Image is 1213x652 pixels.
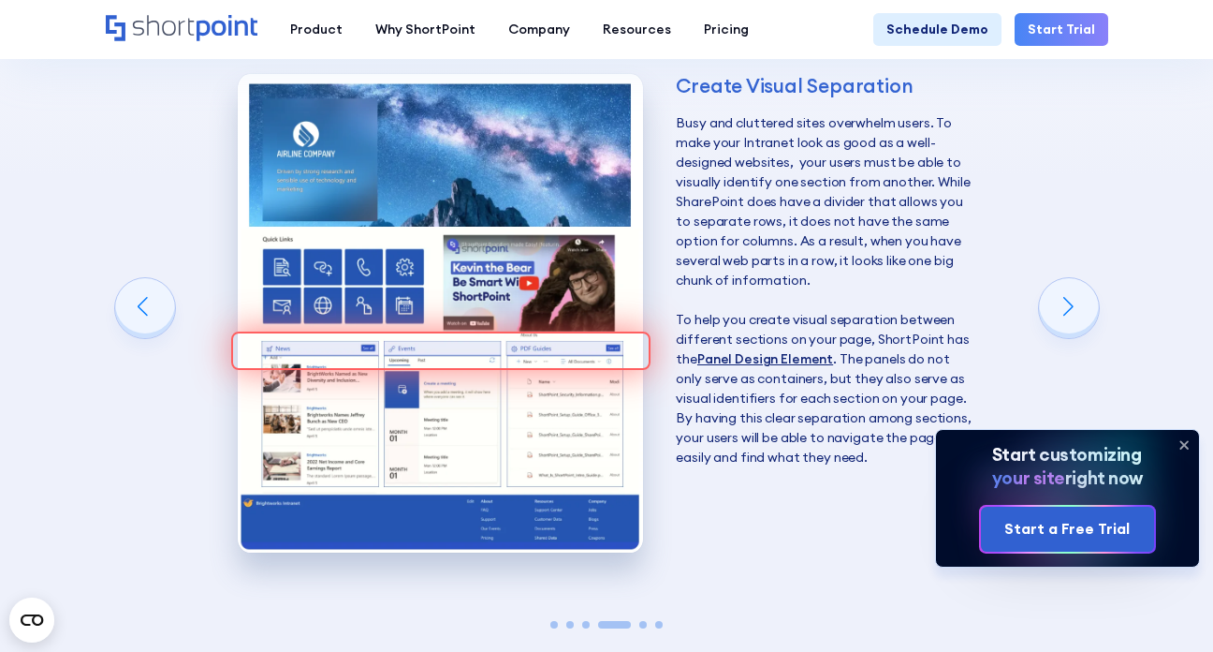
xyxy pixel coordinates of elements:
[676,74,974,97] div: Create Visual Separation
[550,621,558,629] span: Go to slide 1
[274,13,359,46] a: Product
[115,278,175,338] div: Previous slide
[598,621,631,629] span: Go to slide 4
[603,20,671,39] div: Resources
[639,621,647,629] span: Go to slide 5
[238,74,643,553] img: Beautiful SharePoint Sites with visual separation
[1015,13,1108,46] a: Start Trial
[359,13,492,46] a: Why ShortPoint
[876,435,1213,652] iframe: Chat Widget
[676,113,974,467] p: Busy and cluttered sites overwhelm users. To make your Intranet look as good as a well-designed w...
[582,621,590,629] span: Go to slide 3
[873,13,1001,46] a: Schedule Demo
[697,350,833,367] a: Panel Design Element
[106,22,1108,618] div: 4 / 6
[106,15,258,43] a: Home
[587,13,688,46] a: Resources
[492,13,587,46] a: Company
[981,507,1153,553] a: Start a Free Trial
[290,20,343,39] div: Product
[508,20,570,39] div: Company
[375,20,475,39] div: Why ShortPoint
[9,598,54,643] button: Open CMP widget
[566,621,574,629] span: Go to slide 2
[655,621,663,629] span: Go to slide 6
[1039,278,1099,338] div: Next slide
[688,13,766,46] a: Pricing
[1004,518,1130,541] div: Start a Free Trial
[704,20,749,39] div: Pricing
